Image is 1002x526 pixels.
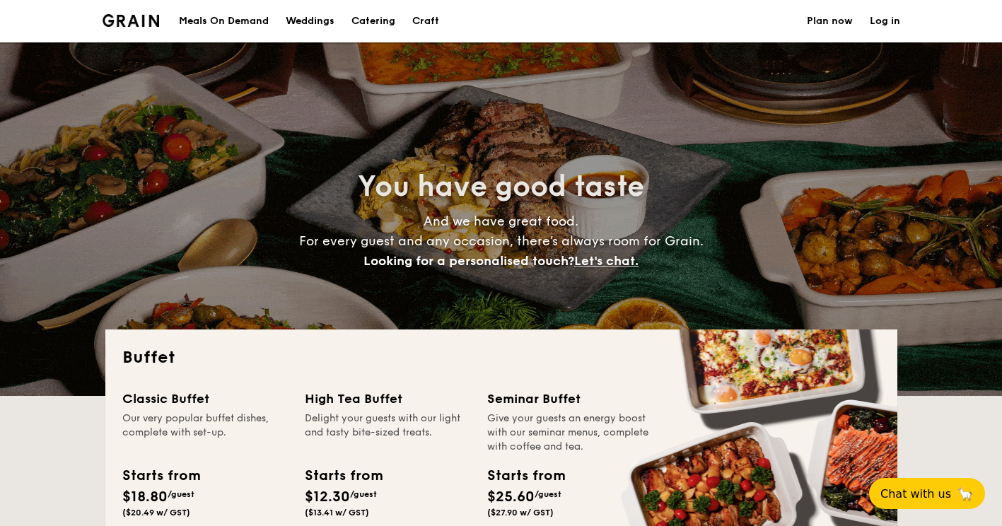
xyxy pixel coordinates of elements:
[363,253,574,269] span: Looking for a personalised touch?
[299,214,704,269] span: And we have great food. For every guest and any occasion, there’s always room for Grain.
[535,489,561,499] span: /guest
[487,411,653,454] div: Give your guests an energy boost with our seminar menus, complete with coffee and tea.
[487,508,554,518] span: ($27.90 w/ GST)
[168,489,194,499] span: /guest
[103,14,160,27] img: Grain
[122,389,288,409] div: Classic Buffet
[487,465,564,486] div: Starts from
[305,389,470,409] div: High Tea Buffet
[574,253,639,269] span: Let's chat.
[122,508,190,518] span: ($20.49 w/ GST)
[305,489,350,505] span: $12.30
[880,487,951,501] span: Chat with us
[305,508,369,518] span: ($13.41 w/ GST)
[869,478,985,509] button: Chat with us🦙
[305,411,470,454] div: Delight your guests with our light and tasty bite-sized treats.
[358,170,644,204] span: You have good taste
[103,14,160,27] a: Logotype
[122,346,880,369] h2: Buffet
[487,389,653,409] div: Seminar Buffet
[305,465,382,486] div: Starts from
[122,489,168,505] span: $18.80
[957,486,974,502] span: 🦙
[122,411,288,454] div: Our very popular buffet dishes, complete with set-up.
[350,489,377,499] span: /guest
[122,465,199,486] div: Starts from
[487,489,535,505] span: $25.60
